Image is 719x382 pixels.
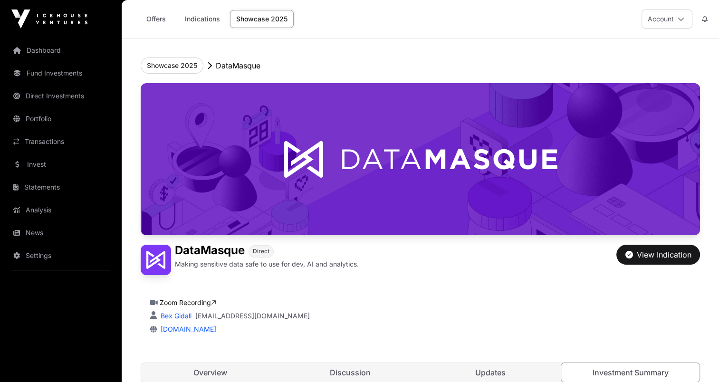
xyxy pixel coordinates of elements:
a: Fund Investments [8,63,114,84]
h1: DataMasque [175,245,245,258]
a: Portfolio [8,108,114,129]
a: [DOMAIN_NAME] [157,325,216,333]
a: Settings [8,245,114,266]
a: Indications [179,10,226,28]
a: Analysis [8,200,114,220]
a: View Indication [616,254,700,264]
img: Icehouse Ventures Logo [11,10,87,29]
img: DataMasque [141,245,171,275]
a: Showcase 2025 [230,10,294,28]
a: Dashboard [8,40,114,61]
div: View Indication [625,249,691,260]
p: Making sensitive data safe to use for dev, AI and analytics. [175,259,359,269]
a: Zoom Recording [160,298,216,306]
a: Statements [8,177,114,198]
a: Invest [8,154,114,175]
button: Showcase 2025 [141,57,203,74]
a: [EMAIL_ADDRESS][DOMAIN_NAME] [195,311,310,321]
nav: Tabs [141,363,700,382]
img: DataMasque [141,83,700,235]
span: Direct [253,248,269,255]
a: Transactions [8,131,114,152]
p: DataMasque [216,60,260,71]
a: Updates [422,363,560,382]
a: Offers [137,10,175,28]
iframe: Chat Widget [671,336,719,382]
button: View Indication [616,245,700,265]
a: Direct Investments [8,86,114,106]
a: News [8,222,114,243]
a: Bex Gidall [159,312,192,320]
a: Discussion [281,363,420,382]
a: Overview [141,363,279,382]
button: Account [642,10,692,29]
